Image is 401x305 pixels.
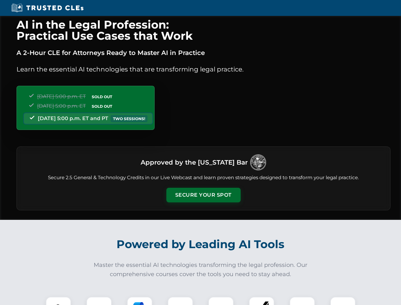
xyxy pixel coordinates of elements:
button: Secure Your Spot [166,188,241,202]
p: Learn the essential AI technologies that are transforming legal practice. [17,64,391,74]
p: A 2-Hour CLE for Attorneys Ready to Master AI in Practice [17,48,391,58]
span: SOLD OUT [90,93,114,100]
span: SOLD OUT [90,103,114,110]
h3: Approved by the [US_STATE] Bar [141,157,248,168]
p: Secure 2.5 General & Technology Credits in our Live Webcast and learn proven strategies designed ... [24,174,383,181]
h1: AI in the Legal Profession: Practical Use Cases that Work [17,19,391,41]
img: Trusted CLEs [10,3,85,13]
p: Master the essential AI technologies transforming the legal profession. Our comprehensive courses... [90,261,312,279]
img: Logo [250,154,266,170]
span: [DATE] 5:00 p.m. ET [37,103,86,109]
span: [DATE] 5:00 p.m. ET [37,93,86,99]
h2: Powered by Leading AI Tools [25,233,377,255]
